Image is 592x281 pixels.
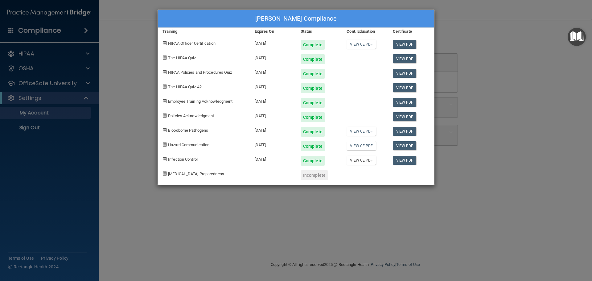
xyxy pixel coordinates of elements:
[393,40,417,49] a: View PDF
[393,54,417,63] a: View PDF
[250,151,296,166] div: [DATE]
[250,28,296,35] div: Expires On
[393,141,417,150] a: View PDF
[158,10,434,28] div: [PERSON_NAME] Compliance
[347,40,376,49] a: View CE PDF
[347,127,376,136] a: View CE PDF
[393,112,417,121] a: View PDF
[342,28,388,35] div: Cont. Education
[393,127,417,136] a: View PDF
[168,157,198,162] span: Infection Control
[168,128,208,133] span: Bloodborne Pathogens
[568,28,586,46] button: Open Resource Center
[347,141,376,150] a: View CE PDF
[168,99,232,104] span: Employee Training Acknowledgment
[168,171,224,176] span: [MEDICAL_DATA] Preparedness
[158,28,250,35] div: Training
[250,93,296,108] div: [DATE]
[250,108,296,122] div: [DATE]
[393,83,417,92] a: View PDF
[393,156,417,165] a: View PDF
[301,69,325,79] div: Complete
[250,79,296,93] div: [DATE]
[347,156,376,165] a: View CE PDF
[168,56,196,60] span: The HIPAA Quiz
[250,35,296,50] div: [DATE]
[393,69,417,78] a: View PDF
[301,54,325,64] div: Complete
[250,137,296,151] div: [DATE]
[301,98,325,108] div: Complete
[168,70,232,75] span: HIPAA Policies and Procedures Quiz
[393,98,417,107] a: View PDF
[168,114,214,118] span: Policies Acknowledgment
[301,141,325,151] div: Complete
[301,112,325,122] div: Complete
[250,122,296,137] div: [DATE]
[168,85,202,89] span: The HIPAA Quiz #2
[301,170,328,180] div: Incomplete
[168,41,216,46] span: HIPAA Officer Certification
[301,40,325,50] div: Complete
[296,28,342,35] div: Status
[301,156,325,166] div: Complete
[250,64,296,79] div: [DATE]
[388,28,434,35] div: Certificate
[250,50,296,64] div: [DATE]
[301,83,325,93] div: Complete
[301,127,325,137] div: Complete
[168,143,209,147] span: Hazard Communication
